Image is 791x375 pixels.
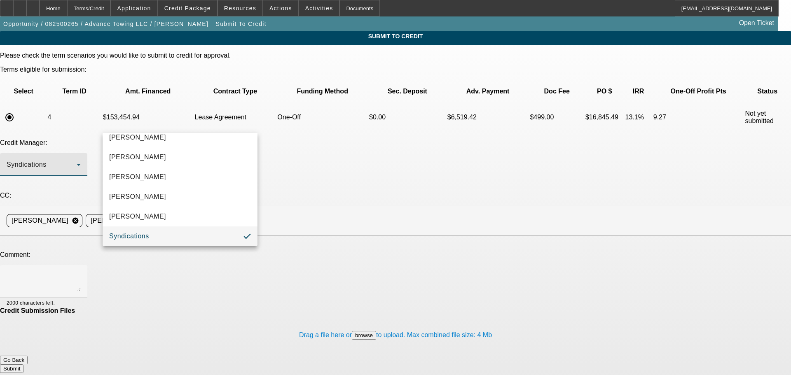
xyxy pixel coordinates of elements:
[109,212,166,221] span: [PERSON_NAME]
[109,152,166,162] span: [PERSON_NAME]
[109,231,149,241] span: Syndications
[109,133,166,142] span: [PERSON_NAME]
[109,172,166,182] span: [PERSON_NAME]
[109,192,166,202] span: [PERSON_NAME]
